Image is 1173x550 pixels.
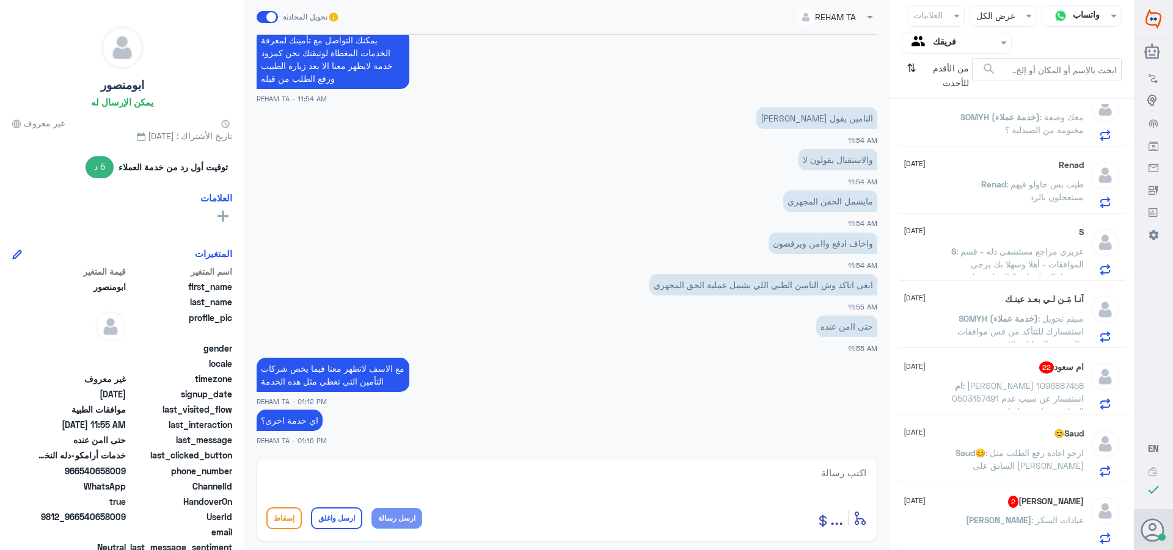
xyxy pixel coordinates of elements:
button: search [982,59,996,79]
img: defaultAdmin.png [1090,227,1120,258]
h6: العلامات [200,192,232,203]
span: SOMYH (خدمة عملاء) [959,313,1038,324]
span: last_visited_flow [128,403,232,416]
h6: المتغيرات [195,248,232,259]
span: phone_number [128,465,232,477]
h5: Renad [1059,160,1084,170]
span: 2 [1008,496,1018,508]
span: ابومنصور [37,280,126,293]
span: ... [830,507,843,529]
span: Saud😊 [956,447,985,458]
span: [DATE] [904,427,926,438]
span: REHAM TA - 01:16 PM [257,435,327,446]
span: : طيب بس حاولو فيهم يستعجلون بالرد [1006,179,1084,202]
span: 11:55 AM [848,303,877,311]
img: Widebot Logo [1146,9,1161,29]
span: true [37,495,126,508]
p: 18/8/2025, 11:54 AM [783,190,877,212]
img: defaultAdmin.png [1090,429,1120,459]
span: : سيتم تحويل استفسارك للتتأكد من قس موافقات التتنويم والعمليات الان . [957,313,1084,349]
span: 11:54 AM [848,178,877,186]
span: : عيادات السكر [1031,515,1084,525]
span: حتى اامن عنده [37,433,126,446]
span: 966540658009 [37,465,126,477]
span: قيمة المتغير [37,265,126,278]
p: 18/8/2025, 11:55 AM [816,316,877,337]
p: 18/8/2025, 1:12 PM [257,358,409,392]
button: ارسل واغلق [311,507,362,529]
span: : معك وصفة مختومة من الصيدلية ؟ [1005,112,1084,135]
p: 18/8/2025, 11:55 AM [649,274,877,295]
span: : ارجو اعادة رفع الطلب مثل السابق على [PERSON_NAME] [973,447,1084,471]
img: yourTeam.svg [912,34,930,52]
span: timezone [128,372,232,385]
button: ارسل رسالة [371,508,422,529]
img: whatsapp.png [1051,7,1070,25]
i: check [1146,482,1161,497]
span: last_interaction [128,418,232,431]
span: 11:54 AM [848,219,877,227]
p: 18/8/2025, 11:54 AM [756,107,877,129]
span: [DATE] [904,292,926,303]
span: 2025-08-18T08:45:45.749Z [37,388,126,400]
p: 18/8/2025, 11:54 AM [798,149,877,170]
button: EN [1148,442,1159,455]
span: last_clicked_button [128,449,232,461]
h5: ام سعود [1039,361,1084,374]
span: gender [128,342,232,355]
div: العلامات [912,9,943,24]
span: غير معروف [12,117,65,129]
p: 18/8/2025, 1:16 PM [257,410,323,431]
h5: ابومنصور [101,78,144,92]
img: defaultAdmin.png [1090,294,1120,325]
span: 2025-08-18T08:55:28.617Z [37,418,126,431]
span: ChannelId [128,480,232,493]
span: توقيت أول رد من خدمة العملاء [119,161,228,173]
h5: S [1079,227,1084,237]
h5: آنـا مَـن لـي بعـد عينـك [1005,294,1084,305]
img: defaultAdmin.png [101,27,143,68]
img: defaultAdmin.png [1090,160,1120,190]
span: 9812_966540658009 [37,510,126,523]
h5: Lana Shekhany [1008,496,1084,508]
span: Renad [981,179,1006,189]
span: last_message [128,433,232,446]
img: defaultAdmin.png [1090,93,1120,123]
span: ام [955,380,963,391]
p: 18/8/2025, 11:54 AM [769,233,877,254]
button: الصورة الشخصية [1142,518,1165,541]
h6: يمكن الإرسال له [91,96,153,107]
span: من الأقدم للأحدث [921,58,972,93]
span: 5 د [86,156,114,178]
span: [DATE] [904,495,926,506]
span: اسم المتغير [128,265,232,278]
span: تاريخ الأشتراك : [DATE] [12,129,232,142]
span: HandoverOn [128,495,232,508]
button: إسقاط [266,507,302,529]
button: ... [830,504,843,532]
span: email [128,526,232,538]
span: profile_pic [128,311,232,339]
i: ⇅ [907,58,916,89]
img: defaultAdmin.png [95,311,126,342]
h5: Saud😊 [1054,429,1084,439]
span: 2 [37,480,126,493]
span: search [982,62,996,76]
span: [DATE] [904,225,926,236]
span: null [37,342,126,355]
span: 11:55 AM [848,344,877,352]
span: S [951,246,956,256]
span: 22 [1039,361,1054,374]
span: SOMYH (خدمة عملاء) [960,112,1040,122]
span: غير معروف [37,372,126,385]
span: [DATE] [904,361,926,372]
span: خدمات أرامكو-دله النخيل [37,449,126,461]
span: [PERSON_NAME] [966,515,1031,525]
span: 11:54 AM [848,136,877,144]
span: null [37,526,126,538]
img: defaultAdmin.png [1090,496,1120,526]
span: : عزيزي مراجع مستشفى دله - قسم الموافقات - أهلا وسهلا بك يرجى تزويدنا بالمعلومات التالية لخدمتك ب... [947,246,1084,397]
input: ابحث بالإسم أو المكان أو إلخ.. [973,59,1121,81]
span: first_name [128,280,232,293]
span: signup_date [128,388,232,400]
